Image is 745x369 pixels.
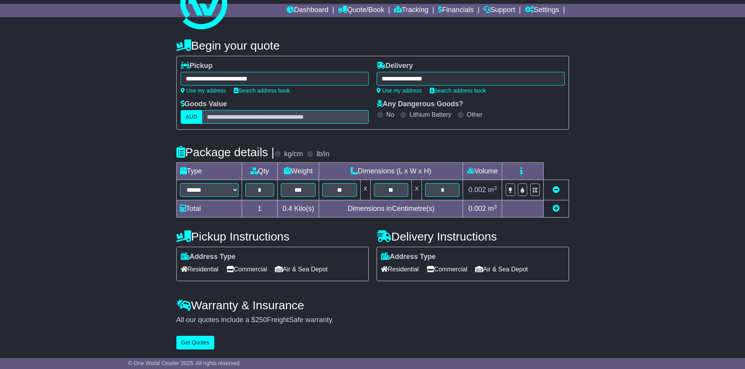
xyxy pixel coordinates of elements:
span: 0.4 [282,205,292,212]
td: Qty [242,163,278,180]
span: © One World Courier 2025. All rights reserved. [128,360,241,366]
sup: 3 [494,185,497,191]
span: 0.002 [469,205,486,212]
label: Address Type [181,253,236,261]
label: No [386,111,394,118]
a: Quote/Book [338,4,384,17]
label: Delivery [377,62,413,70]
sup: 3 [494,204,497,210]
button: Get Quotes [176,336,215,349]
td: Type [176,163,242,180]
td: Weight [278,163,319,180]
label: Lithium Battery [409,111,451,118]
a: Search address book [430,87,486,94]
td: 1 [242,200,278,217]
h4: Begin your quote [176,39,569,52]
a: Remove this item [553,186,560,194]
span: Commercial [427,263,467,275]
label: Any Dangerous Goods? [377,100,463,109]
td: Dimensions (L x W x H) [319,163,463,180]
a: Use my address [181,87,226,94]
td: x [360,180,370,200]
span: m [488,205,497,212]
span: Air & Sea Depot [475,263,528,275]
a: Tracking [394,4,428,17]
label: Pickup [181,62,213,70]
a: Search address book [234,87,290,94]
span: 250 [255,316,267,324]
label: kg/cm [284,150,303,159]
td: x [412,180,422,200]
a: Use my address [377,87,422,94]
a: Dashboard [287,4,329,17]
td: Kilo(s) [278,200,319,217]
h4: Delivery Instructions [377,230,569,243]
label: Address Type [381,253,436,261]
h4: Package details | [176,146,275,159]
a: Support [483,4,515,17]
a: Add new item [553,205,560,212]
div: All our quotes include a $ FreightSafe warranty. [176,316,569,324]
span: 0.002 [469,186,486,194]
a: Settings [525,4,559,17]
label: Goods Value [181,100,227,109]
label: AUD [181,110,203,124]
h4: Warranty & Insurance [176,299,569,312]
td: Total [176,200,242,217]
span: Commercial [226,263,267,275]
label: Other [467,111,483,118]
span: Residential [181,263,219,275]
a: Financials [438,4,474,17]
td: Dimensions in Centimetre(s) [319,200,463,217]
label: lb/in [316,150,329,159]
td: Volume [463,163,502,180]
span: m [488,186,497,194]
span: Residential [381,263,419,275]
h4: Pickup Instructions [176,230,369,243]
span: Air & Sea Depot [275,263,328,275]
